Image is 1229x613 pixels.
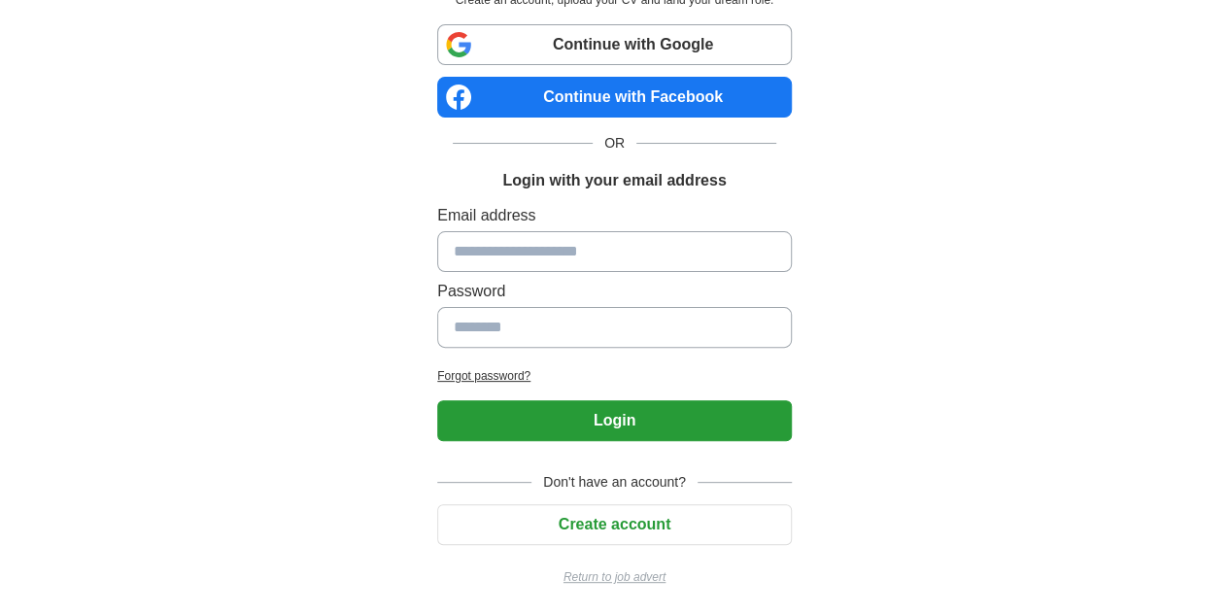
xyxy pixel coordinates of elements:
[437,504,792,545] button: Create account
[502,169,726,192] h1: Login with your email address
[437,280,792,303] label: Password
[437,367,792,385] a: Forgot password?
[593,133,636,153] span: OR
[437,204,792,227] label: Email address
[437,516,792,532] a: Create account
[437,568,792,586] a: Return to job advert
[437,24,792,65] a: Continue with Google
[531,472,698,493] span: Don't have an account?
[437,77,792,118] a: Continue with Facebook
[437,400,792,441] button: Login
